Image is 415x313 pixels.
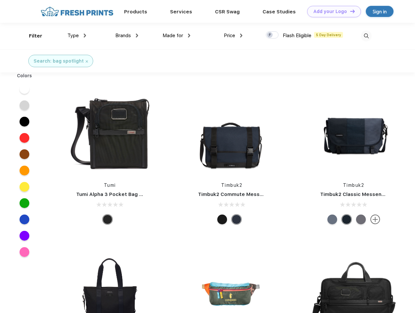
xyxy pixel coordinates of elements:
span: Type [67,33,79,38]
span: Flash Eligible [283,33,311,38]
img: dropdown.png [240,34,242,37]
div: Eco Black [217,215,227,224]
a: Timbuk2 Commute Messenger Bag [198,191,285,197]
div: Add your Logo [313,9,347,14]
div: Search: bag spotlight [34,58,84,65]
a: Sign in [366,6,394,17]
img: dropdown.png [84,34,86,37]
a: Timbuk2 Classic Messenger Bag [320,191,401,197]
div: Sign in [373,8,387,15]
div: Eco Nautical [232,215,241,224]
img: more.svg [370,215,380,224]
div: Colors [12,72,37,79]
img: func=resize&h=266 [188,89,275,175]
span: Price [224,33,235,38]
span: Brands [115,33,131,38]
img: fo%20logo%202.webp [39,6,115,17]
img: filter_cancel.svg [86,60,88,63]
img: dropdown.png [136,34,138,37]
div: Filter [29,32,42,40]
a: Tumi Alpha 3 Pocket Bag Small [76,191,152,197]
img: DT [350,9,355,13]
a: Timbuk2 [221,183,243,188]
div: Black [103,215,112,224]
img: func=resize&h=266 [66,89,153,175]
div: Eco Monsoon [342,215,351,224]
a: Tumi [104,183,116,188]
span: 5 Day Delivery [314,32,343,38]
a: Timbuk2 [343,183,365,188]
img: dropdown.png [188,34,190,37]
div: Eco Lightbeam [327,215,337,224]
img: func=resize&h=266 [310,89,397,175]
img: desktop_search.svg [361,31,372,41]
a: Products [124,9,147,15]
div: Eco Army Pop [356,215,366,224]
span: Made for [163,33,183,38]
